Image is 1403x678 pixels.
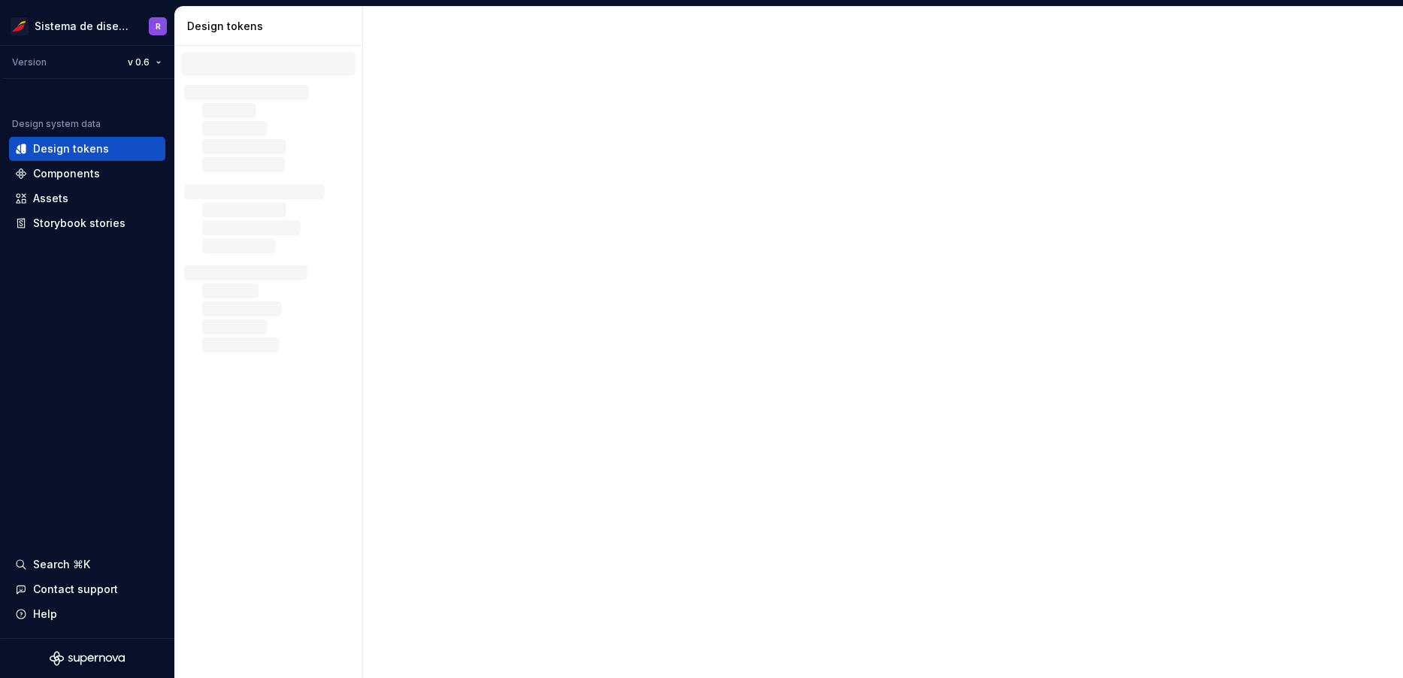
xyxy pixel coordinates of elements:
[33,582,118,597] div: Contact support
[9,602,165,626] button: Help
[156,20,161,32] div: R
[33,607,57,622] div: Help
[33,141,109,156] div: Design tokens
[9,552,165,577] button: Search ⌘K
[50,651,125,666] svg: Supernova Logo
[3,10,171,42] button: Sistema de diseño IberiaR
[33,557,90,572] div: Search ⌘K
[35,19,131,34] div: Sistema de diseño Iberia
[12,56,47,68] div: Version
[121,52,168,73] button: v 0.6
[11,17,29,35] img: 55604660-494d-44a9-beb2-692398e9940a.png
[33,191,68,206] div: Assets
[9,577,165,601] button: Contact support
[128,56,150,68] span: v 0.6
[33,216,125,231] div: Storybook stories
[9,186,165,210] a: Assets
[12,118,101,130] div: Design system data
[9,162,165,186] a: Components
[9,211,165,235] a: Storybook stories
[187,19,356,34] div: Design tokens
[9,137,165,161] a: Design tokens
[33,166,100,181] div: Components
